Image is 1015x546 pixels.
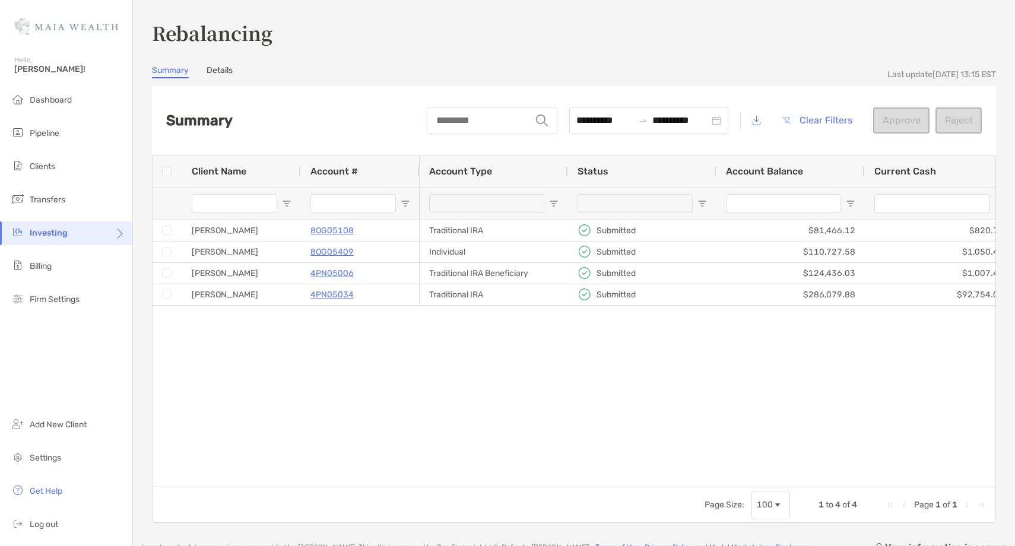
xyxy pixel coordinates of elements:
[846,199,855,208] button: Open Filter Menu
[943,500,950,510] span: of
[952,500,957,510] span: 1
[578,223,592,237] img: icon status
[30,228,68,238] span: Investing
[11,483,25,497] img: get-help icon
[835,500,840,510] span: 4
[962,500,972,510] div: Next Page
[182,263,301,284] div: [PERSON_NAME]
[30,294,80,304] span: Firm Settings
[30,128,59,138] span: Pipeline
[30,195,65,205] span: Transfers
[852,500,857,510] span: 4
[757,500,773,510] div: 100
[638,116,648,125] span: swap-right
[310,245,354,259] a: 8OG05409
[751,491,790,519] div: Page Size
[865,263,1013,284] div: $1,007.47
[578,245,592,259] img: icon status
[30,453,61,463] span: Settings
[11,92,25,106] img: dashboard icon
[192,166,246,177] span: Client Name
[11,225,25,239] img: investing icon
[994,199,1004,208] button: Open Filter Menu
[310,166,358,177] span: Account #
[705,500,744,510] div: Page Size:
[282,199,291,208] button: Open Filter Menu
[420,220,568,241] div: Traditional IRA
[182,284,301,305] div: [PERSON_NAME]
[726,166,803,177] span: Account Balance
[865,220,1013,241] div: $820.70
[597,266,636,281] p: Submitted
[874,166,936,177] span: Current Cash
[819,500,824,510] span: 1
[826,500,833,510] span: to
[900,500,909,510] div: Previous Page
[716,220,865,241] div: $81,466.12
[182,220,301,241] div: [PERSON_NAME]
[11,450,25,464] img: settings icon
[716,263,865,284] div: $124,436.03
[30,261,52,271] span: Billing
[310,266,354,281] a: 4PN05006
[30,420,87,430] span: Add New Client
[536,115,548,126] img: input icon
[935,500,941,510] span: 1
[578,266,592,280] img: icon status
[152,65,189,78] a: Summary
[976,500,986,510] div: Last Page
[310,194,396,213] input: Account # Filter Input
[310,223,354,238] a: 8OG05108
[865,284,1013,305] div: $92,754.08
[549,199,559,208] button: Open Filter Menu
[638,116,648,125] span: to
[11,125,25,139] img: pipeline icon
[11,158,25,173] img: clients icon
[578,166,608,177] span: Status
[14,5,118,47] img: Zoe Logo
[11,192,25,206] img: transfers icon
[11,417,25,431] img: add_new_client icon
[420,263,568,284] div: Traditional IRA Beneficiary
[697,199,707,208] button: Open Filter Menu
[716,242,865,262] div: $110,727.58
[886,500,895,510] div: First Page
[782,117,791,124] img: button icon
[11,258,25,272] img: billing icon
[726,194,841,213] input: Account Balance Filter Input
[30,161,55,172] span: Clients
[420,284,568,305] div: Traditional IRA
[192,194,277,213] input: Client Name Filter Input
[578,287,592,301] img: icon status
[842,500,850,510] span: of
[11,291,25,306] img: firm-settings icon
[597,245,636,259] p: Submitted
[166,112,233,129] h2: Summary
[30,519,58,529] span: Log out
[152,19,996,46] h3: Rebalancing
[914,500,934,510] span: Page
[182,242,301,262] div: [PERSON_NAME]
[597,287,636,302] p: Submitted
[14,64,125,74] span: [PERSON_NAME]!
[207,65,233,78] a: Details
[401,199,410,208] button: Open Filter Menu
[865,242,1013,262] div: $1,050.45
[773,107,861,134] button: Clear Filters
[887,69,996,80] div: Last update [DATE] 13:15 EST
[30,486,62,496] span: Get Help
[429,166,492,177] span: Account Type
[420,242,568,262] div: Individual
[30,95,72,105] span: Dashboard
[310,287,354,302] a: 4PN05034
[597,223,636,238] p: Submitted
[11,516,25,531] img: logout icon
[716,284,865,305] div: $286,079.88
[874,194,989,213] input: Current Cash Filter Input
